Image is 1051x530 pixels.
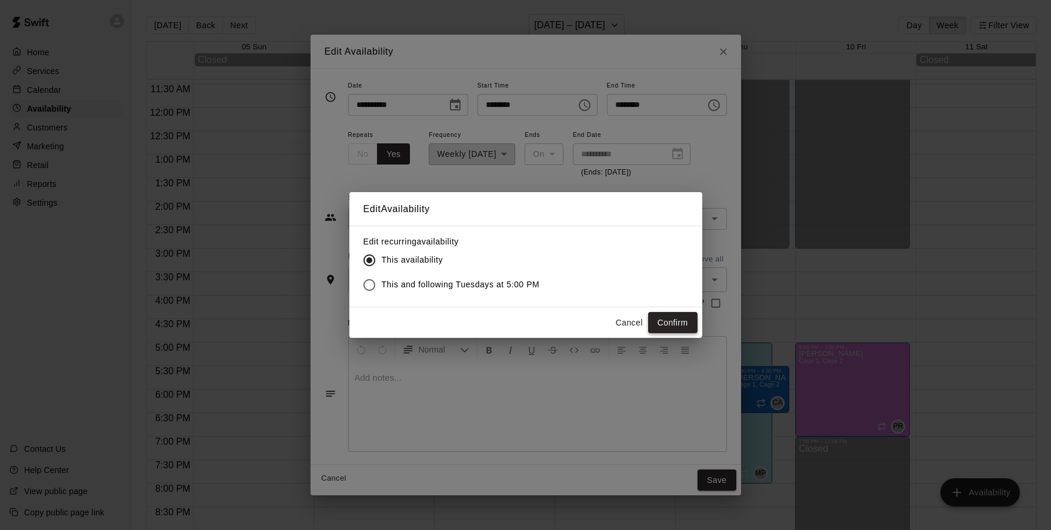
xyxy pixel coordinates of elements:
button: Confirm [648,312,698,334]
span: This availability [382,254,443,266]
button: Cancel [610,312,648,334]
h2: Edit Availability [349,192,702,226]
span: This and following Tuesdays at 5:00 PM [382,279,540,291]
label: Edit recurring availability [363,236,549,247]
